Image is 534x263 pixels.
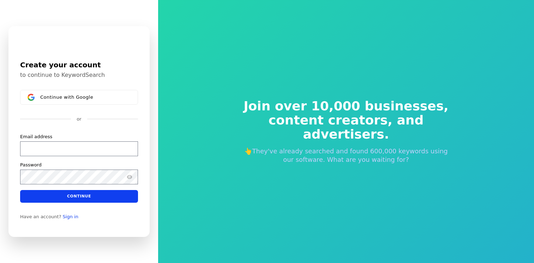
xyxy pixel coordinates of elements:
button: Show password [125,173,134,181]
img: Sign in with Google [28,94,35,101]
a: Sign in [63,214,78,220]
button: Sign in with GoogleContinue with Google [20,90,138,105]
label: Password [20,162,42,168]
p: to continue to KeywordSearch [20,72,138,79]
button: Continue [20,190,138,203]
span: content creators, and advertisers. [239,113,454,141]
label: Email address [20,134,52,140]
p: 👆They've already searched and found 600,000 keywords using our software. What are you waiting for? [239,147,454,164]
h1: Create your account [20,60,138,70]
span: Continue with Google [40,94,93,100]
p: or [77,116,81,122]
span: Join over 10,000 businesses, [239,99,454,113]
span: Have an account? [20,214,61,220]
